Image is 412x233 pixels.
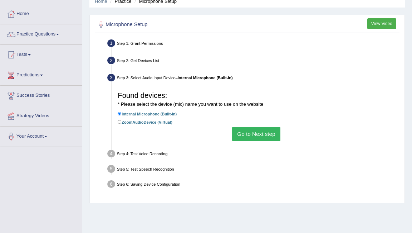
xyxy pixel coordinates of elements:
button: View Video [367,18,396,29]
div: Step 3: Select Audio Input Device [105,72,402,85]
small: * Please select the device (mic) name you want to use on the website [118,101,263,107]
h3: Found devices: [118,91,395,108]
b: Internal Microphone (Built-in) [178,76,233,80]
div: Step 5: Test Speech Recognition [105,163,402,176]
label: Internal Microphone (Built-in) [118,110,177,117]
div: Step 1: Grant Permissions [105,38,402,51]
label: ZoomAudioDevice (Virtual) [118,119,172,125]
a: Home [0,4,82,22]
div: Step 2: Get Devices List [105,55,402,68]
a: Tests [0,45,82,63]
a: Predictions [0,65,82,83]
span: – [176,76,233,80]
a: Practice Questions [0,24,82,42]
div: Step 4: Test Voice Recording [105,148,402,161]
a: Your Account [0,127,82,144]
a: Success Stories [0,86,82,104]
input: Internal Microphone (Built-in) [118,112,122,116]
input: ZoomAudioDevice (Virtual) [118,120,122,124]
button: Go to Next step [232,127,280,141]
a: Strategy Videos [0,106,82,124]
div: Step 6: Saving Device Configuration [105,179,402,192]
h2: Microphone Setup [97,20,283,29]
